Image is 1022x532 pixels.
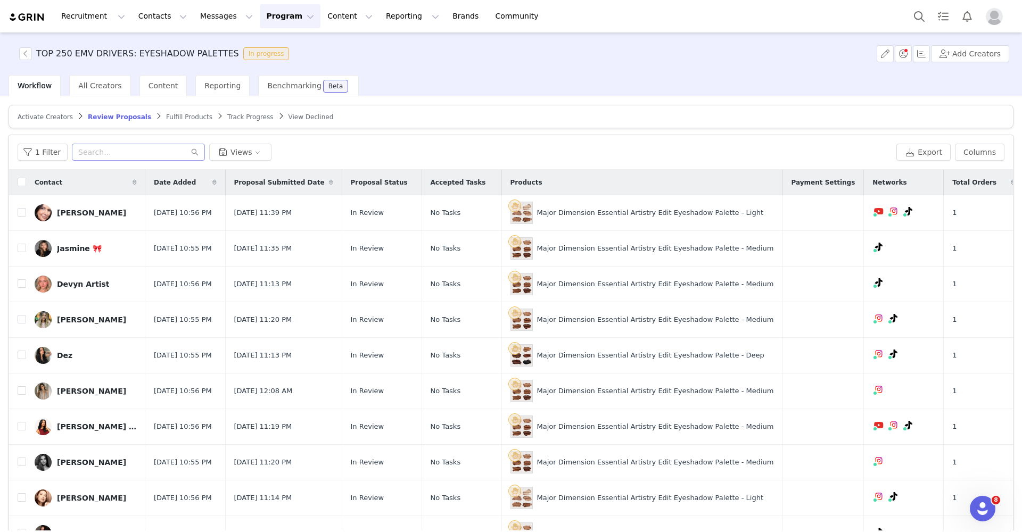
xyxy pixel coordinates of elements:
[154,243,212,254] span: [DATE] 10:55 PM
[234,314,292,325] span: [DATE] 11:20 PM
[234,457,292,468] span: [DATE] 11:20 PM
[510,178,542,187] span: Products
[351,350,384,361] span: In Review
[511,416,532,437] img: Product Image
[88,113,151,121] span: Review Proposals
[511,380,532,402] img: Product Image
[234,243,292,254] span: [DATE] 11:35 PM
[194,4,259,28] button: Messages
[351,386,384,396] span: In Review
[9,12,46,22] a: grin logo
[955,144,1004,161] button: Columns
[57,280,109,288] div: Devyn Artist
[35,204,137,221] a: [PERSON_NAME]
[875,314,883,322] img: instagram.svg
[154,350,212,361] span: [DATE] 10:55 PM
[431,421,493,432] div: No Tasks
[35,178,62,187] span: Contact
[234,279,292,289] span: [DATE] 11:13 PM
[537,457,774,468] div: Major Dimension Essential Artistry Edit Eyeshadow Palette - Medium
[511,309,532,330] img: Product Image
[234,421,292,432] span: [DATE] 11:19 PM
[932,4,955,28] a: Tasks
[380,4,446,28] button: Reporting
[889,207,898,215] img: instagram.svg
[35,311,137,328] a: [PERSON_NAME]
[489,4,550,28] a: Community
[908,4,931,28] button: Search
[154,207,212,218] span: [DATE] 10:56 PM
[234,178,325,187] span: Proposal Submitted Date
[351,457,384,468] span: In Review
[154,178,196,187] span: Date Added
[952,178,996,187] span: Total Orders
[537,350,764,361] div: Major Dimension Essential Artistry Edit Eyeshadow Palette - Deep
[955,4,979,28] button: Notifications
[234,386,293,396] span: [DATE] 12:08 AM
[992,496,1000,504] span: 8
[511,273,532,295] img: Product Image
[896,144,951,161] button: Export
[511,238,532,259] img: Product Image
[35,418,52,435] img: 28ed2ca3-7245-439c-83c0-24d8ac159d5f.jpg
[351,178,408,187] span: Proposal Status
[35,240,52,257] img: c8ceeef0-2fcd-4639-97f5-e8f101b8bdfc.jpg
[35,276,52,293] img: 915ac8df-fdd8-479e-9bd8-2dbe68333b8c.jpg
[35,383,137,400] a: [PERSON_NAME]
[35,311,52,328] img: 4b6de461-3b32-4cac-99e3-154741349c51.jpg
[431,457,493,468] div: No Tasks
[57,422,137,431] div: [PERSON_NAME] 🍒
[511,452,532,473] img: Product Image
[234,350,292,361] span: [DATE] 11:13 PM
[78,81,121,90] span: All Creators
[351,243,384,254] span: In Review
[35,418,137,435] a: [PERSON_NAME] 🍒
[36,47,239,60] h3: TOP 250 EMV DRIVERS: EYESHADOW PALETTES
[431,386,493,396] div: No Tasks
[18,81,52,90] span: Workflow
[321,4,379,28] button: Content
[328,83,343,89] div: Beta
[209,144,271,161] button: Views
[889,421,898,429] img: instagram.svg
[792,178,855,187] span: Payment Settings
[35,204,52,221] img: 8b72510d-9e11-4612-aee5-10b24c265d19.jpg
[986,8,1003,25] img: placeholder-profile.jpg
[267,81,321,90] span: Benchmarking
[431,178,486,187] span: Accepted Tasks
[57,387,126,395] div: [PERSON_NAME]
[227,113,273,121] span: Track Progress
[35,489,52,506] img: 4256655d-1a73-4b88-a829-b4fde53948b6.jpg
[35,454,137,471] a: [PERSON_NAME]
[57,351,72,360] div: Dez
[72,144,205,161] input: Search...
[875,350,883,358] img: instagram.svg
[431,243,493,254] div: No Tasks
[537,386,774,396] div: Major Dimension Essential Artistry Edit Eyeshadow Palette - Medium
[57,244,102,253] div: Jasmine 🎀
[511,202,532,223] img: Product Image
[431,279,493,289] div: No Tasks
[132,4,193,28] button: Contacts
[431,493,493,503] div: No Tasks
[18,144,68,161] button: 1 Filter
[35,276,137,293] a: Devyn Artist
[446,4,488,28] a: Brands
[234,207,292,218] span: [DATE] 11:39 PM
[537,493,763,503] div: Major Dimension Essential Artistry Edit Eyeshadow Palette - Light
[431,350,493,361] div: No Tasks
[166,113,212,121] span: Fulfill Products
[57,315,126,324] div: [PERSON_NAME]
[35,347,52,364] img: 0ccb4b0d-a5dd-491d-9042-e027a8b4672e.jpg
[875,385,883,394] img: instagram.svg
[35,489,137,506] a: [PERSON_NAME]
[931,45,1009,62] button: Add Creators
[191,148,199,156] i: icon: search
[234,493,292,503] span: [DATE] 11:14 PM
[57,494,126,502] div: [PERSON_NAME]
[351,207,384,218] span: In Review
[204,81,241,90] span: Reporting
[289,113,334,121] span: View Declined
[260,4,320,28] button: Program
[511,345,532,366] img: Product Image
